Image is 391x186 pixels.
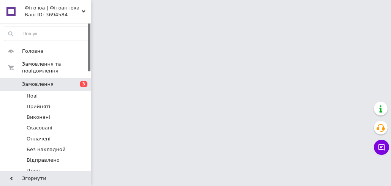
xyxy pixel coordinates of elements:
span: Виконані [27,114,50,121]
button: Чат з покупцем [374,140,389,155]
span: Скасовані [27,125,52,131]
span: Оплачені [27,136,51,142]
span: 3 [80,81,87,87]
span: Прийняті [27,103,50,110]
span: Без накладной [27,146,65,153]
span: Нові [27,93,38,99]
div: Ваш ID: 3694584 [25,11,91,18]
span: Замовлення та повідомлення [22,61,91,74]
span: Відправлено [27,157,60,164]
span: Замовлення [22,81,54,88]
input: Пошук [4,27,89,41]
span: Головна [22,48,43,55]
span: Дроп [27,167,40,174]
span: Фіто юа | Фітоаптека [25,5,82,11]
